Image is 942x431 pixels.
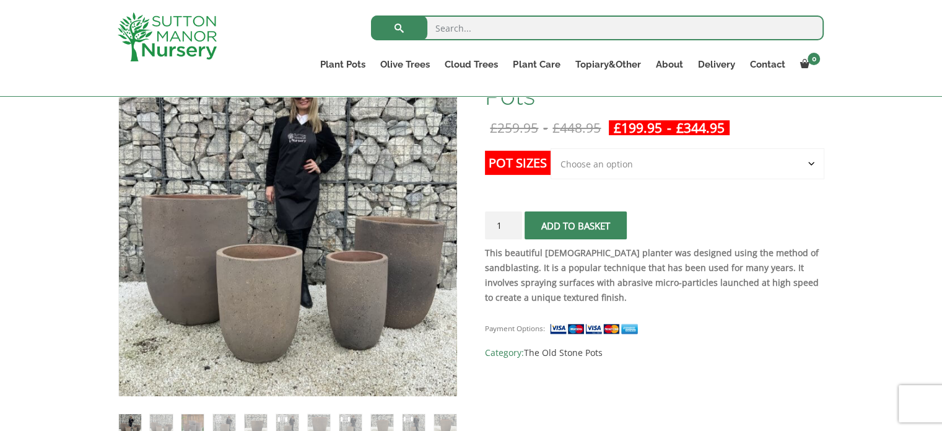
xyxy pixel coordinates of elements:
input: Search... [371,16,824,40]
bdi: 259.95 [490,119,538,136]
strong: This beautiful [DEMOGRAPHIC_DATA] planter was designed using the method of sandblasting. It is a ... [485,247,819,303]
img: logo [118,12,217,61]
a: Delivery [690,56,742,73]
h1: The Dalat Old Stone Plant Pots [485,57,824,109]
a: Olive Trees [373,56,437,73]
span: 0 [808,53,820,65]
a: 0 [792,56,824,73]
a: Topiary&Other [567,56,648,73]
small: Payment Options: [485,324,545,333]
span: £ [676,119,684,136]
bdi: 199.95 [614,119,662,136]
a: Plant Care [505,56,567,73]
bdi: 448.95 [552,119,601,136]
label: Pot Sizes [485,151,551,175]
a: Cloud Trees [437,56,505,73]
span: £ [552,119,560,136]
input: Product quantity [485,211,522,239]
a: Contact [742,56,792,73]
img: payment supported [549,322,642,335]
a: The Old Stone Pots [524,347,603,358]
span: £ [614,119,621,136]
bdi: 344.95 [676,119,725,136]
ins: - [609,120,730,135]
a: Plant Pots [313,56,373,73]
span: Category: [485,345,824,360]
a: About [648,56,690,73]
del: - [485,120,606,135]
span: £ [490,119,497,136]
button: Add to basket [525,211,627,239]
